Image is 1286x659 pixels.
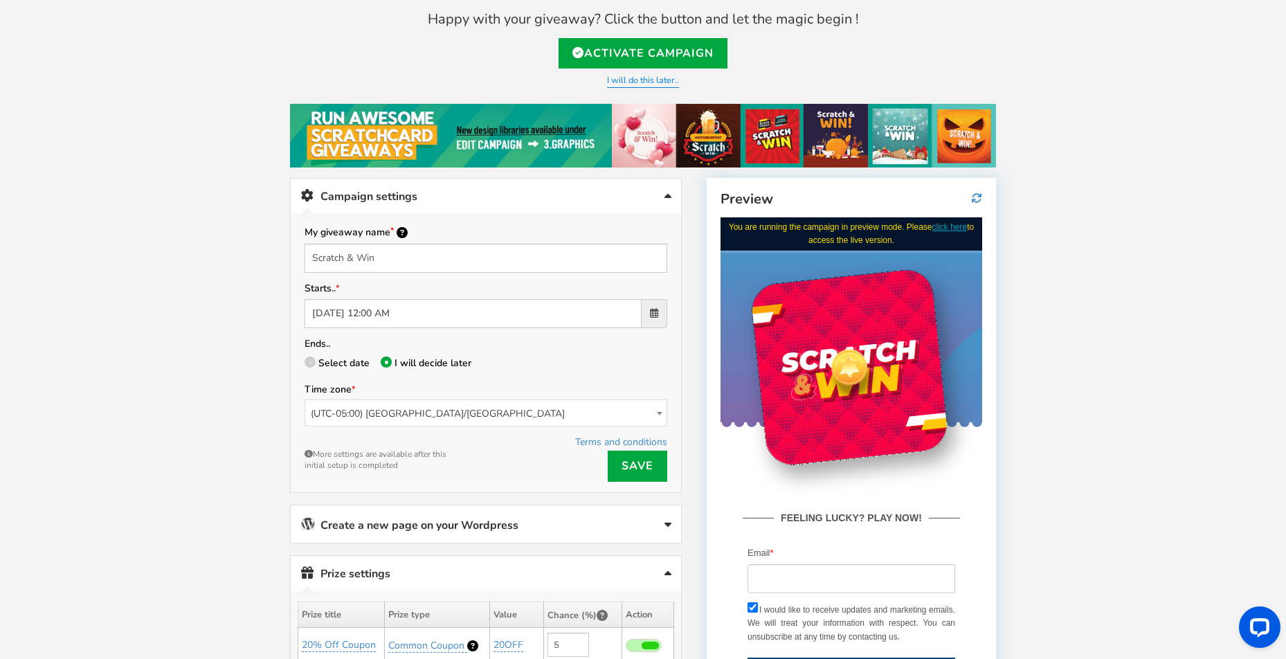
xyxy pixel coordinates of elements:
h4: Preview [721,192,982,207]
a: 20% Off Coupon [302,638,376,652]
a: I will do this later.. [607,74,679,88]
label: Time zone [305,383,355,397]
th: Action [622,602,674,628]
span: (UTC-05:00) America/Chicago [305,400,667,427]
span: Select date [318,356,370,370]
th: Prize type [384,602,489,628]
span: I will decide later [395,356,471,370]
th: Chance (%) [544,602,622,628]
strong: FEELING LUCKY? PLAY NOW! [53,293,208,308]
span: (UTC-05:00) America/Chicago [305,399,667,426]
a: Activate Campaign [559,38,727,69]
th: Value [489,602,543,628]
a: 20OFF [493,638,523,652]
input: I would like to receive updates and marketing emails. We will treat your information with respect... [27,385,37,395]
th: Prize title [298,602,385,628]
label: Ends.. [305,338,330,351]
a: Terms and conditions [575,435,667,449]
label: I would like to receive updates and marketing emails. We will treat your information with respect... [27,386,235,426]
h4: Happy with your giveaway? Click the button and let the magic begin ! [290,12,996,27]
small: More settings are available after this initial setup is completed [305,433,450,471]
a: Common Coupon [388,639,467,653]
label: Starts.. [305,282,339,296]
a: Campaign settings [291,179,681,214]
img: festival-poster-2020.jpg [290,104,996,168]
a: click here [212,5,247,15]
label: My giveaway name [305,225,408,240]
a: Prize settings [291,556,681,591]
span: Common Coupon [388,639,464,652]
button: TRY YOUR LUCK! [27,440,235,465]
a: Create a new page on your Wordpress [291,505,681,543]
img: appsmav-footer-credit.png [77,504,185,515]
a: Save [608,451,667,482]
label: Email [27,329,53,343]
iframe: LiveChat chat widget [1228,601,1286,659]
